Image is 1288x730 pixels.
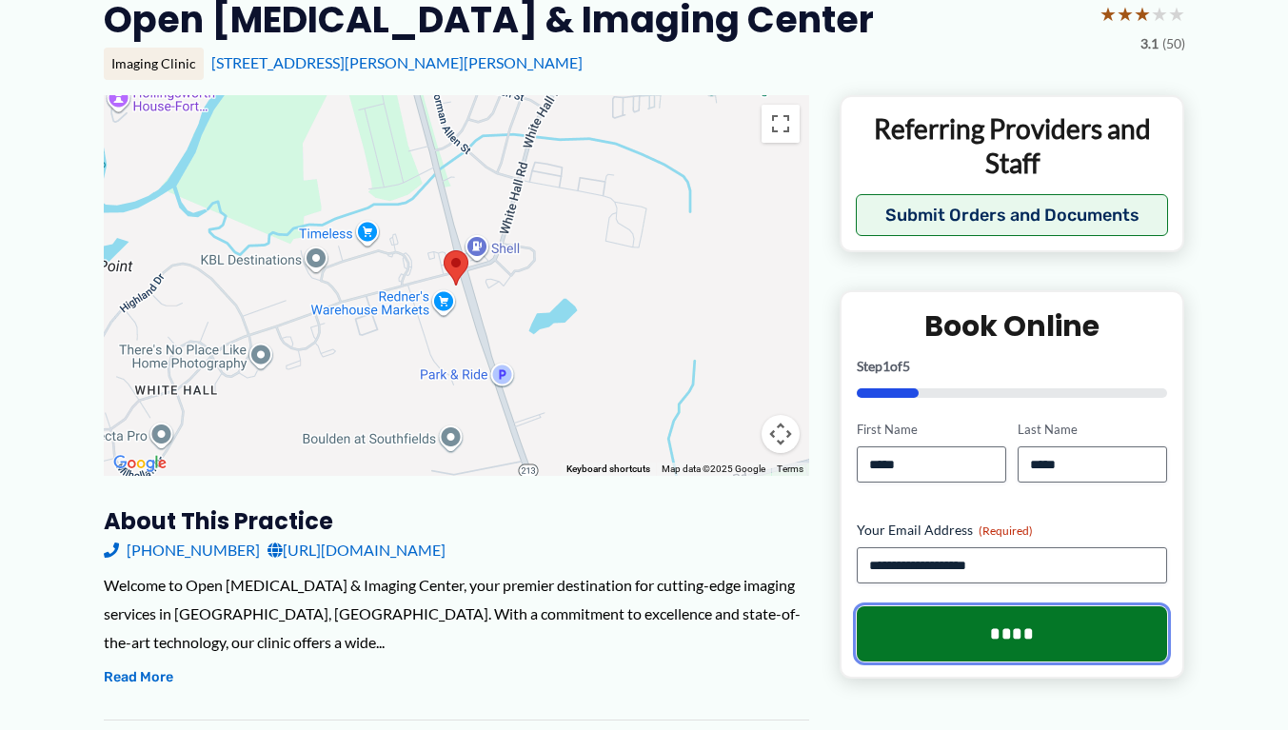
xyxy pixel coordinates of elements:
span: 3.1 [1140,31,1159,56]
label: First Name [857,421,1006,439]
a: [PHONE_NUMBER] [104,536,260,564]
h3: About this practice [104,506,809,536]
button: Toggle fullscreen view [762,105,800,143]
div: Welcome to Open [MEDICAL_DATA] & Imaging Center, your premier destination for cutting-edge imagin... [104,571,809,656]
span: 1 [882,358,890,374]
button: Submit Orders and Documents [856,194,1169,236]
span: Map data ©2025 Google [662,464,765,474]
p: Step of [857,360,1168,373]
img: Google [109,451,171,476]
h2: Book Online [857,307,1168,345]
a: Terms (opens in new tab) [777,464,803,474]
span: (Required) [979,523,1033,538]
label: Last Name [1018,421,1167,439]
a: [STREET_ADDRESS][PERSON_NAME][PERSON_NAME] [211,53,583,71]
a: [URL][DOMAIN_NAME] [268,536,446,564]
button: Read More [104,666,173,689]
a: Open this area in Google Maps (opens a new window) [109,451,171,476]
p: Referring Providers and Staff [856,111,1169,181]
button: Map camera controls [762,415,800,453]
div: Imaging Clinic [104,48,204,80]
label: Your Email Address [857,521,1168,540]
span: 5 [902,358,910,374]
button: Keyboard shortcuts [566,463,650,476]
span: (50) [1162,31,1185,56]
